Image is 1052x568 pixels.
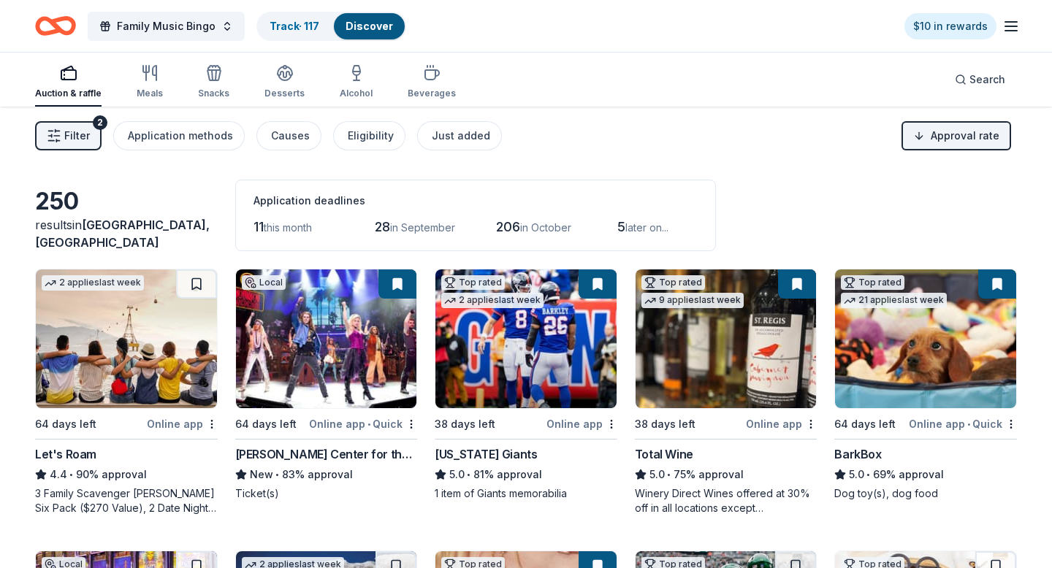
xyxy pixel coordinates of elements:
[641,293,744,308] div: 9 applies last week
[635,486,817,515] div: Winery Direct Wines offered at 30% off in all locations except [GEOGRAPHIC_DATA], [GEOGRAPHIC_DAT...
[93,115,107,130] div: 2
[408,88,456,99] div: Beverages
[254,192,698,210] div: Application deadlines
[834,445,881,463] div: BarkBox
[235,445,418,463] div: [PERSON_NAME] Center for the Performing Arts
[520,221,571,234] span: in October
[904,13,996,39] a: $10 in rewards
[435,415,495,433] div: 38 days left
[432,127,490,145] div: Just added
[35,486,218,515] div: 3 Family Scavenger [PERSON_NAME] Six Pack ($270 Value), 2 Date Night Scavenger [PERSON_NAME] Two ...
[967,418,970,430] span: •
[35,218,210,250] span: [GEOGRAPHIC_DATA], [GEOGRAPHIC_DATA]
[147,415,218,433] div: Online app
[625,221,668,234] span: later on...
[636,269,817,408] img: Image for Total Wine
[969,71,1005,88] span: Search
[128,127,233,145] div: Application methods
[408,58,456,107] button: Beverages
[235,415,297,433] div: 64 days left
[931,127,999,145] span: Approval rate
[88,12,245,41] button: Family Music Bingo
[348,127,394,145] div: Eligibility
[617,219,625,234] span: 5
[340,88,373,99] div: Alcohol
[375,219,390,234] span: 28
[242,275,286,290] div: Local
[264,88,305,99] div: Desserts
[137,58,163,107] button: Meals
[235,466,418,483] div: 83% approval
[496,219,520,234] span: 206
[835,269,1016,408] img: Image for BarkBox
[390,221,455,234] span: in September
[50,466,67,483] span: 4.4
[867,469,871,480] span: •
[275,469,279,480] span: •
[417,121,502,150] button: Just added
[35,187,218,216] div: 250
[264,58,305,107] button: Desserts
[236,269,417,408] img: Image for Tilles Center for the Performing Arts
[435,445,537,463] div: [US_STATE] Giants
[435,269,617,408] img: Image for New York Giants
[256,121,321,150] button: Causes
[333,121,405,150] button: Eligibility
[264,221,312,234] span: this month
[834,269,1017,501] a: Image for BarkBoxTop rated21 applieslast week64 days leftOnline app•QuickBarkBox5.0•69% approvalD...
[35,415,96,433] div: 64 days left
[441,293,544,308] div: 2 applies last week
[468,469,471,480] span: •
[841,293,947,308] div: 21 applies last week
[235,269,418,501] a: Image for Tilles Center for the Performing ArtsLocal64 days leftOnline app•Quick[PERSON_NAME] Cen...
[435,486,617,501] div: 1 item of Giants memorabilia
[198,88,229,99] div: Snacks
[635,445,693,463] div: Total Wine
[641,275,705,290] div: Top rated
[441,275,505,290] div: Top rated
[117,18,216,35] span: Family Music Bingo
[35,466,218,483] div: 90% approval
[635,415,695,433] div: 38 days left
[841,275,904,290] div: Top rated
[137,88,163,99] div: Meals
[849,466,864,483] span: 5.0
[271,127,310,145] div: Causes
[309,415,417,433] div: Online app Quick
[746,415,817,433] div: Online app
[35,445,96,463] div: Let's Roam
[346,20,393,32] a: Discover
[909,415,1017,433] div: Online app Quick
[270,20,319,32] a: Track· 117
[235,486,418,501] div: Ticket(s)
[35,58,102,107] button: Auction & raffle
[35,88,102,99] div: Auction & raffle
[834,486,1017,501] div: Dog toy(s), dog food
[69,469,73,480] span: •
[943,65,1017,94] button: Search
[35,9,76,43] a: Home
[42,275,144,291] div: 2 applies last week
[35,269,218,515] a: Image for Let's Roam2 applieslast week64 days leftOnline appLet's Roam4.4•90% approval3 Family Sc...
[340,58,373,107] button: Alcohol
[635,466,817,483] div: 75% approval
[367,418,370,430] span: •
[254,219,264,234] span: 11
[834,466,1017,483] div: 69% approval
[113,121,245,150] button: Application methods
[902,121,1011,150] button: Approval rate
[35,121,102,150] button: Filter2
[435,466,617,483] div: 81% approval
[435,269,617,501] a: Image for New York GiantsTop rated2 applieslast week38 days leftOnline app[US_STATE] Giants5.0•81...
[64,127,90,145] span: Filter
[35,216,218,251] div: results
[256,12,406,41] button: Track· 117Discover
[667,469,671,480] span: •
[635,269,817,515] a: Image for Total WineTop rated9 applieslast week38 days leftOnline appTotal Wine5.0•75% approvalWi...
[35,218,210,250] span: in
[36,269,217,408] img: Image for Let's Roam
[649,466,665,483] span: 5.0
[546,415,617,433] div: Online app
[834,415,896,433] div: 64 days left
[198,58,229,107] button: Snacks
